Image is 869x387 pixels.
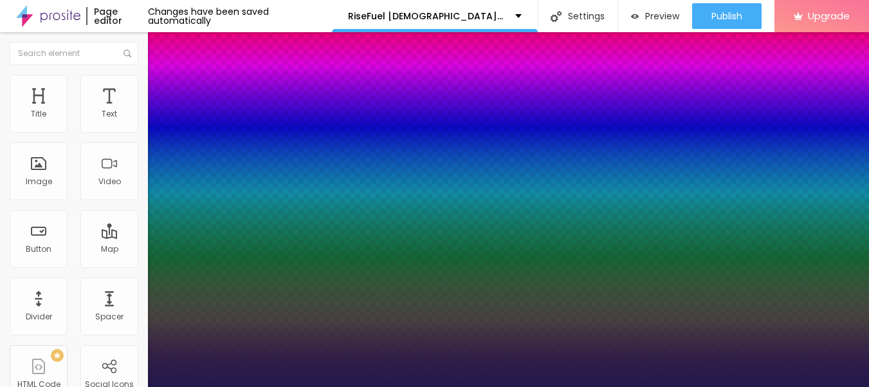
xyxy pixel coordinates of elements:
span: Publish [711,11,742,21]
input: Search element [10,42,138,65]
img: view-1.svg [631,11,639,22]
button: Publish [692,3,762,29]
button: Preview [618,3,692,29]
div: Title [31,109,46,118]
div: Button [26,245,51,254]
div: Image [26,177,52,186]
div: Map [101,245,118,254]
div: Divider [26,312,52,321]
div: Video [98,177,121,186]
div: Text [102,109,117,118]
img: Icone [551,11,562,22]
div: Changes have been saved automatically [148,7,332,25]
img: Icone [123,50,131,57]
span: Upgrade [808,10,850,21]
div: Spacer [95,312,123,321]
p: RiseFuel [DEMOGRAPHIC_DATA][MEDICAL_DATA] Capsules [348,12,506,21]
div: Page editor [86,7,148,25]
span: Preview [645,11,679,21]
